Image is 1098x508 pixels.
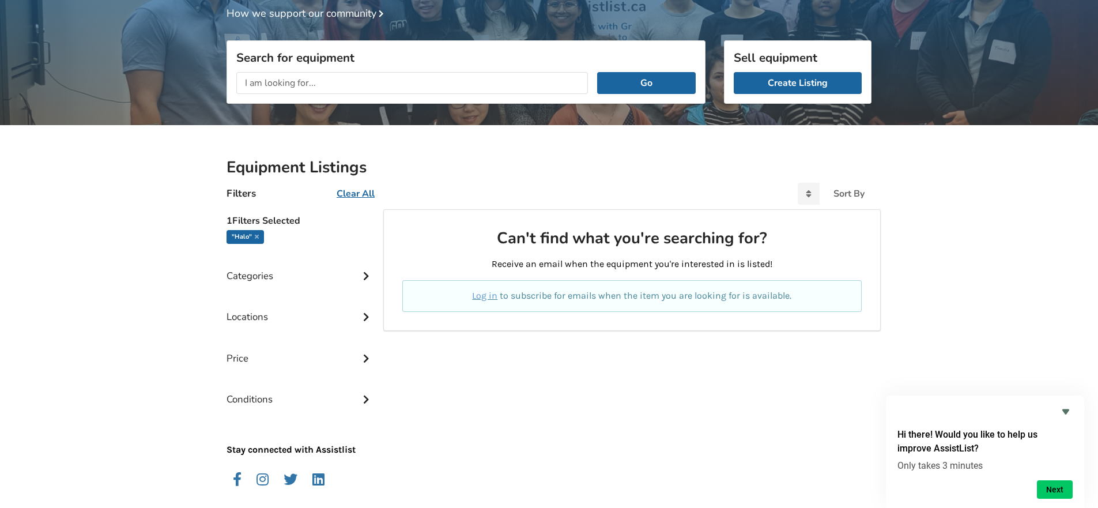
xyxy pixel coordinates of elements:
button: Go [597,72,696,94]
button: Next question [1037,480,1073,499]
div: Hi there! Would you like to help us improve AssistList? [897,405,1073,499]
div: Sort By [833,189,865,198]
h2: Can't find what you're searching for? [402,228,862,249]
button: Hide survey [1059,405,1073,419]
h2: Equipment Listings [227,157,871,178]
input: I am looking for... [236,72,588,94]
div: "halo" [227,230,264,244]
h3: Search for equipment [236,50,696,65]
a: How we support our community [227,6,388,20]
div: Locations [227,288,374,329]
h4: Filters [227,187,256,200]
p: Receive an email when the equipment you're interested in is listed! [402,258,862,271]
p: Stay connected with Assistlist [227,411,374,457]
h3: Sell equipment [734,50,862,65]
p: Only takes 3 minutes [897,460,1073,471]
div: Conditions [227,370,374,411]
h5: 1 Filters Selected [227,209,374,230]
h2: Hi there! Would you like to help us improve AssistList? [897,428,1073,456]
p: to subscribe for emails when the item you are looking for is available. [416,289,848,303]
a: Create Listing [734,72,862,94]
u: Clear All [337,187,375,200]
div: Categories [227,247,374,288]
a: Log in [472,290,497,301]
div: Price [227,329,374,370]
